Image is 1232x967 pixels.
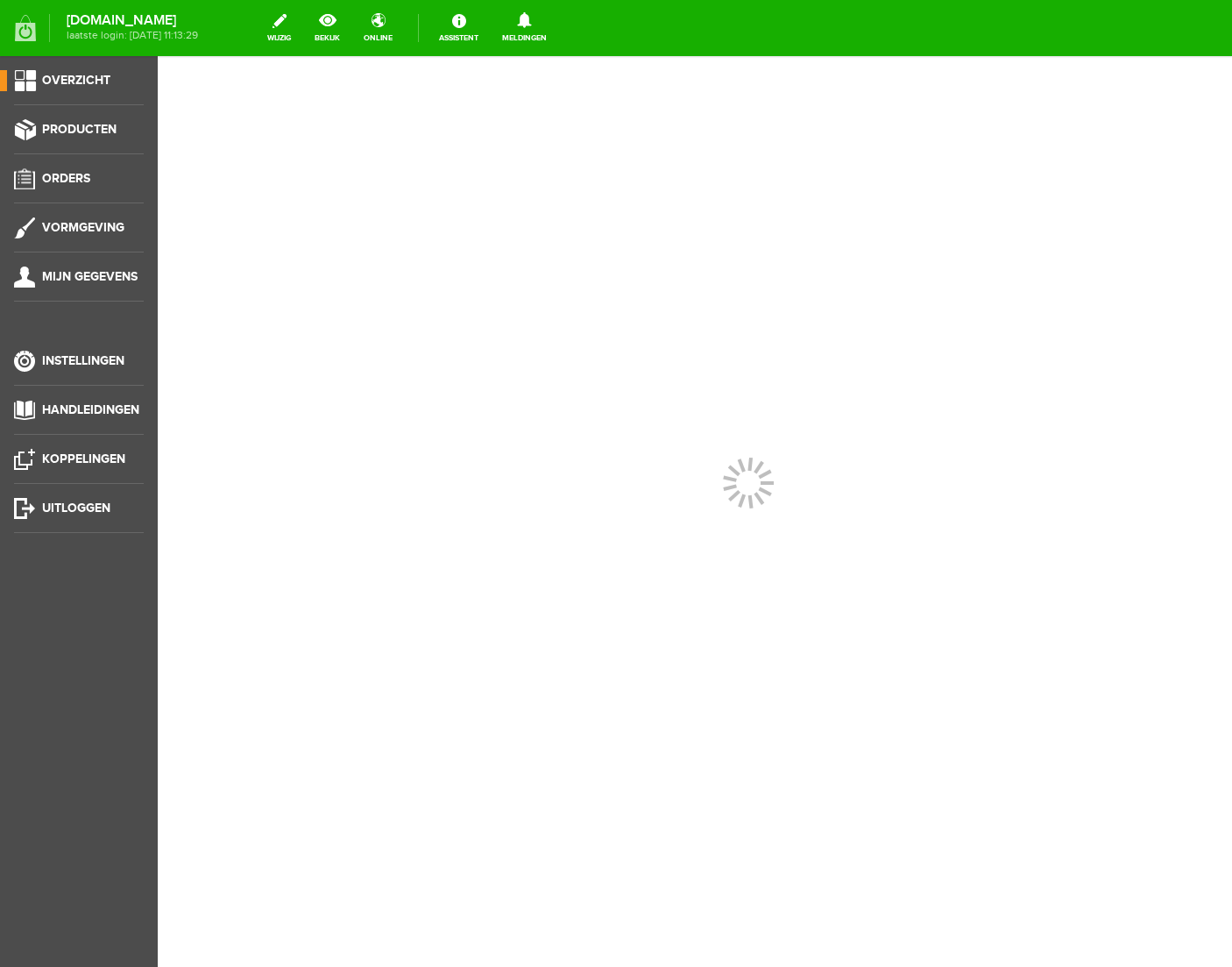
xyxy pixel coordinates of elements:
span: Overzicht [42,73,110,88]
span: Producten [42,122,117,137]
span: Mijn gegevens [42,269,138,284]
span: Instellingen [42,353,124,368]
span: Vormgeving [42,220,124,235]
a: Assistent [428,9,489,47]
strong: [DOMAIN_NAME] [67,16,198,25]
a: bekijk [304,9,350,47]
span: laatste login: [DATE] 11:13:29 [67,31,198,40]
span: Handleidingen [42,402,139,417]
span: Uitloggen [42,501,110,515]
a: online [353,9,403,47]
span: Koppelingen [42,452,125,466]
span: Orders [42,171,90,186]
a: Meldingen [492,9,557,47]
a: wijzig [257,9,301,47]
